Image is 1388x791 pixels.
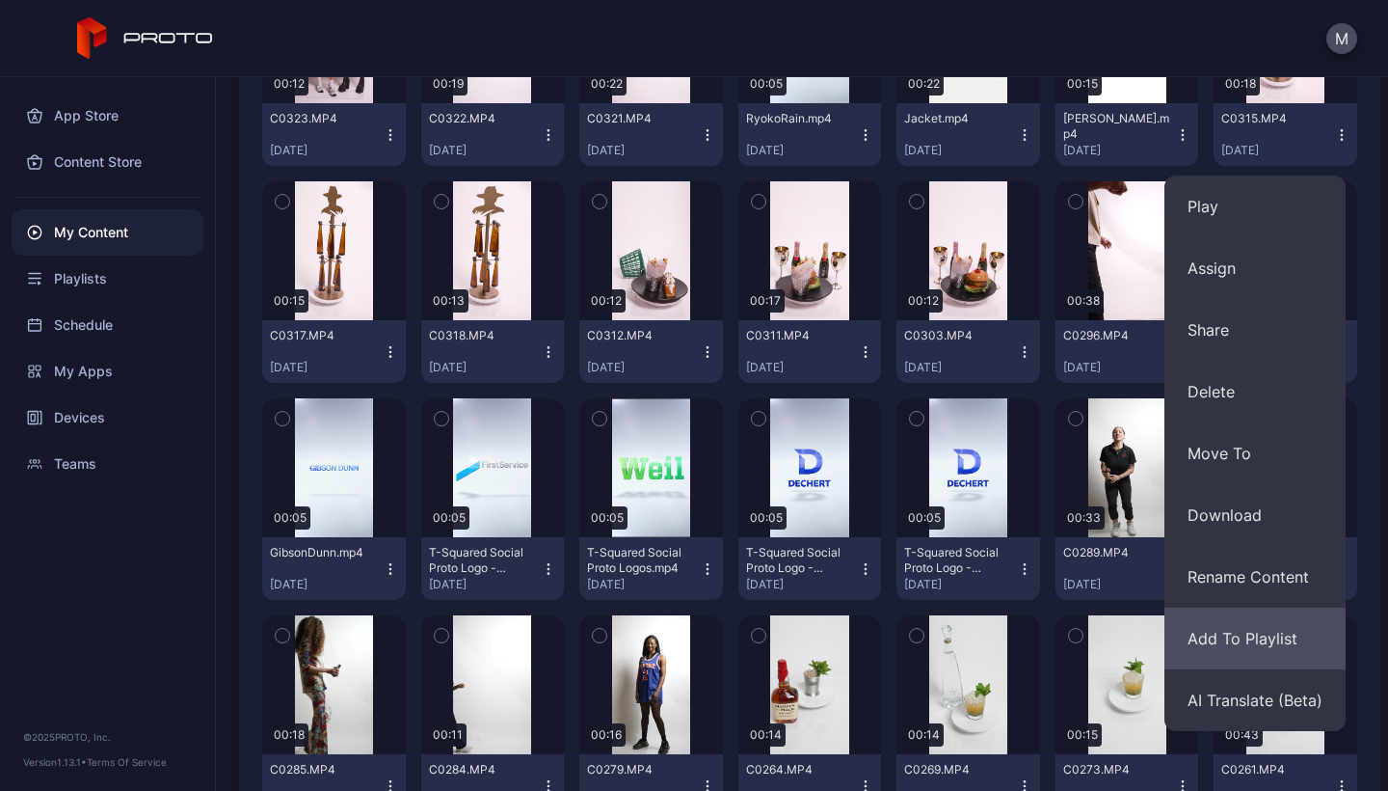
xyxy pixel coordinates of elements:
[1063,545,1169,560] div: C0289.MP4
[421,537,565,600] button: T-Squared Social Proto Logo -FirstService.mp4[DATE]
[746,577,859,592] div: [DATE]
[579,537,723,600] button: T-Squared Social Proto Logos.mp4[DATE]
[12,302,203,348] a: Schedule
[429,545,535,576] div: T-Squared Social Proto Logo -FirstService.mp4
[429,328,535,343] div: C0318.MP4
[746,328,852,343] div: C0311.MP4
[270,577,383,592] div: [DATE]
[1063,328,1169,343] div: C0296.MP4
[23,756,87,768] span: Version 1.13.1 •
[429,143,542,158] div: [DATE]
[1214,103,1357,166] button: C0315.MP4[DATE]
[1055,320,1199,383] button: C0296.MP4[DATE]
[896,537,1040,600] button: T-Squared Social Proto Logo - Dechert.mp4[DATE]
[1164,237,1346,299] button: Assign
[1221,143,1334,158] div: [DATE]
[23,729,192,745] div: © 2025 PROTO, Inc.
[738,537,882,600] button: T-Squared Social Proto Logo - Dechert(1).mp4[DATE]
[904,762,1010,777] div: C0269.MP4
[896,320,1040,383] button: C0303.MP4[DATE]
[904,545,1010,576] div: T-Squared Social Proto Logo - Dechert.mp4
[270,111,376,126] div: C0323.MP4
[262,320,406,383] button: C0317.MP4[DATE]
[270,143,383,158] div: [DATE]
[746,545,852,576] div: T-Squared Social Proto Logo - Dechert(1).mp4
[579,320,723,383] button: C0312.MP4[DATE]
[1221,762,1327,777] div: C0261.MP4
[587,762,693,777] div: C0279.MP4
[1164,484,1346,546] button: Download
[87,756,167,768] a: Terms Of Service
[1164,423,1346,484] button: Move To
[421,103,565,166] button: C0322.MP4[DATE]
[262,103,406,166] button: C0323.MP4[DATE]
[270,360,383,375] div: [DATE]
[421,320,565,383] button: C0318.MP4[DATE]
[896,103,1040,166] button: Jacket.mp4[DATE]
[1221,111,1327,126] div: C0315.MP4
[587,545,693,576] div: T-Squared Social Proto Logos.mp4
[746,360,859,375] div: [DATE]
[1164,176,1346,237] button: Play
[1326,23,1357,54] button: M
[587,577,700,592] div: [DATE]
[429,577,542,592] div: [DATE]
[746,143,859,158] div: [DATE]
[1063,762,1169,777] div: C0273.MP4
[429,111,535,126] div: C0322.MP4
[12,395,203,441] a: Devices
[904,328,1010,343] div: C0303.MP4
[746,762,852,777] div: C0264.MP4
[1063,577,1176,592] div: [DATE]
[587,111,693,126] div: C0321.MP4
[1063,111,1169,142] div: Teeling.mp4
[904,111,1010,126] div: Jacket.mp4
[270,328,376,343] div: C0317.MP4
[12,93,203,139] a: App Store
[1063,360,1176,375] div: [DATE]
[1164,361,1346,423] button: Delete
[904,143,1017,158] div: [DATE]
[738,103,882,166] button: RyokoRain.mp4[DATE]
[738,320,882,383] button: C0311.MP4[DATE]
[1164,608,1346,669] button: Add To Playlist
[429,762,535,777] div: C0284.MP4
[270,762,376,777] div: C0285.MP4
[587,143,700,158] div: [DATE]
[1055,537,1199,600] button: C0289.MP4[DATE]
[12,441,203,487] a: Teams
[262,537,406,600] button: GibsonDunn.mp4[DATE]
[12,139,203,185] a: Content Store
[904,360,1017,375] div: [DATE]
[429,360,542,375] div: [DATE]
[746,111,852,126] div: RyokoRain.mp4
[1164,669,1346,731] button: AI Translate (Beta)
[587,328,693,343] div: C0312.MP4
[270,545,376,560] div: GibsonDunn.mp4
[1164,546,1346,608] button: Rename Content
[1164,299,1346,361] button: Share
[904,577,1017,592] div: [DATE]
[1063,143,1176,158] div: [DATE]
[1055,103,1199,166] button: [PERSON_NAME].mp4[DATE]
[587,360,700,375] div: [DATE]
[12,256,203,302] a: Playlists
[12,348,203,395] a: My Apps
[579,103,723,166] button: C0321.MP4[DATE]
[12,209,203,256] a: My Content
